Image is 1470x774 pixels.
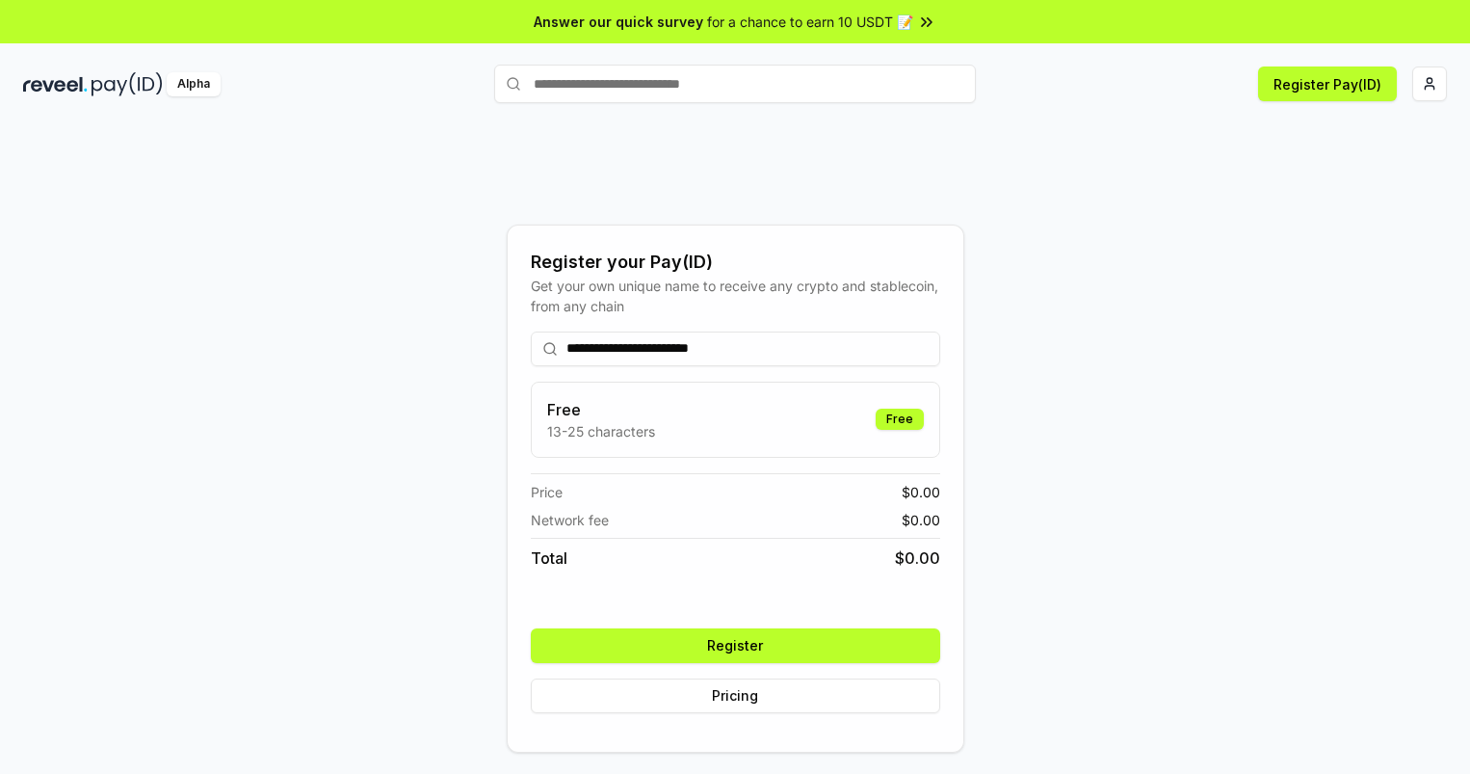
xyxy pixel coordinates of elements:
[167,72,221,96] div: Alpha
[531,482,563,502] span: Price
[531,628,940,663] button: Register
[531,547,567,570] span: Total
[547,398,655,421] h3: Free
[534,12,703,32] span: Answer our quick survey
[895,547,940,570] span: $ 0.00
[23,72,88,96] img: reveel_dark
[531,679,940,713] button: Pricing
[876,409,924,430] div: Free
[92,72,163,96] img: pay_id
[531,276,940,316] div: Get your own unique name to receive any crypto and stablecoin, from any chain
[902,510,940,530] span: $ 0.00
[531,249,940,276] div: Register your Pay(ID)
[707,12,913,32] span: for a chance to earn 10 USDT 📝
[531,510,609,530] span: Network fee
[902,482,940,502] span: $ 0.00
[547,421,655,441] p: 13-25 characters
[1258,67,1397,101] button: Register Pay(ID)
